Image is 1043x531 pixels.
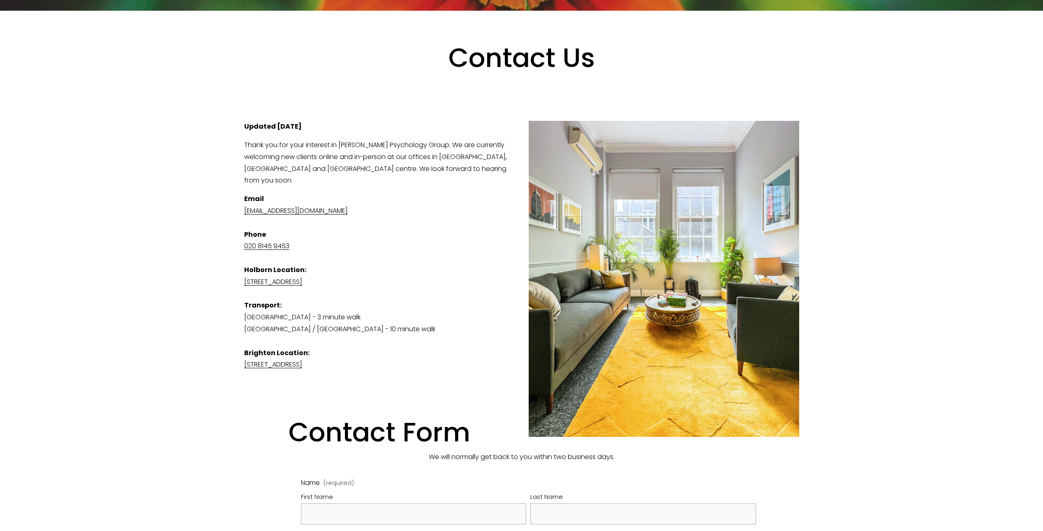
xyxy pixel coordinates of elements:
[244,348,310,358] strong: Brighton Location:
[244,241,289,251] a: 020 8145 9453
[301,477,320,489] span: Name
[244,265,306,275] strong: Holborn Location:
[301,492,527,503] div: First Name
[244,206,348,215] a: [EMAIL_ADDRESS][DOMAIN_NAME]
[244,360,302,369] a: [STREET_ADDRESS]
[244,384,799,449] h1: Contact Form
[530,492,756,503] div: Last Name
[244,139,799,187] p: Thank you for your interest in [PERSON_NAME] Psychology Group. We are currently welcoming new cli...
[324,480,354,486] span: (required)
[244,300,282,310] strong: Transport:
[294,42,749,107] h1: Contact Us
[244,451,799,463] p: We will normally get back to you within two business days.
[244,277,302,286] a: [STREET_ADDRESS]
[244,193,799,371] p: [GEOGRAPHIC_DATA] - 3 minute walk [GEOGRAPHIC_DATA] / [GEOGRAPHIC_DATA] - 10 minute walk
[244,122,302,131] strong: Updated [DATE]
[244,194,264,203] strong: Email
[244,230,266,239] strong: Phone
